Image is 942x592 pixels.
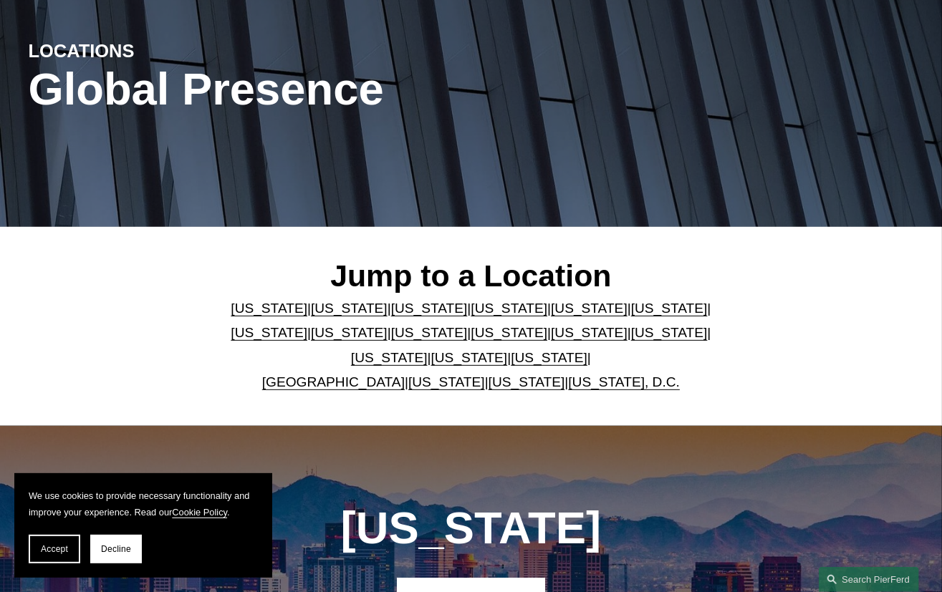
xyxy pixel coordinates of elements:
[471,301,548,316] a: [US_STATE]
[231,301,307,316] a: [US_STATE]
[631,301,708,316] a: [US_STATE]
[819,567,919,592] a: Search this site
[311,301,388,316] a: [US_STATE]
[29,535,80,563] button: Accept
[41,544,68,554] span: Accept
[391,325,468,340] a: [US_STATE]
[489,374,565,389] a: [US_STATE]
[28,63,618,115] h1: Global Presence
[311,325,388,340] a: [US_STATE]
[28,39,249,62] h4: LOCATIONS
[262,374,405,389] a: [GEOGRAPHIC_DATA]
[511,350,587,365] a: [US_STATE]
[90,535,142,563] button: Decline
[471,325,548,340] a: [US_STATE]
[551,325,628,340] a: [US_STATE]
[101,544,131,554] span: Decline
[172,507,227,518] a: Cookie Policy
[631,325,708,340] a: [US_STATE]
[351,350,428,365] a: [US_STATE]
[569,374,681,389] a: [US_STATE], D.C.
[431,350,508,365] a: [US_STATE]
[213,258,729,295] h2: Jump to a Location
[213,296,729,395] p: | | | | | | | | | | | | | | | | | |
[551,301,628,316] a: [US_STATE]
[14,473,272,578] section: Cookie banner
[408,374,485,389] a: [US_STATE]
[231,325,307,340] a: [US_STATE]
[391,301,468,316] a: [US_STATE]
[29,487,258,520] p: We use cookies to provide necessary functionality and improve your experience. Read our .
[287,502,655,553] h1: [US_STATE]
